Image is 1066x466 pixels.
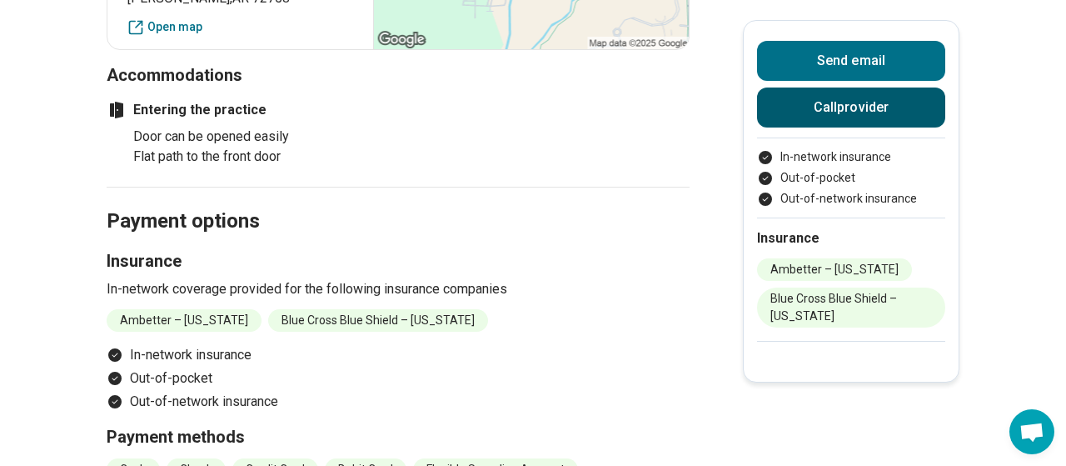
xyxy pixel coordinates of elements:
h4: Entering the practice [107,100,340,120]
h3: Insurance [107,249,690,273]
li: Flat path to the front door [133,147,340,167]
button: Callprovider [757,88,945,128]
ul: Payment options [757,148,945,208]
li: Out-of-pocket [757,169,945,187]
div: Open chat [1009,409,1054,454]
h2: Payment options [107,168,690,236]
li: Out-of-network insurance [107,392,690,412]
li: Out-of-pocket [107,368,690,388]
li: Ambetter – [US_STATE] [757,258,912,281]
h3: Payment methods [107,425,690,448]
li: In-network insurance [107,345,690,365]
ul: Payment options [107,345,690,412]
button: Send email [757,41,945,81]
li: Out-of-network insurance [757,190,945,208]
h2: Insurance [757,228,945,248]
li: Blue Cross Blue Shield – [US_STATE] [757,288,945,328]
li: Ambetter – [US_STATE] [107,309,262,332]
h3: Accommodations [107,63,690,87]
li: Door can be opened easily [133,127,340,147]
p: In-network coverage provided for the following insurance companies [107,279,690,299]
li: Blue Cross Blue Shield – [US_STATE] [268,309,488,332]
a: Open map [127,18,353,36]
li: In-network insurance [757,148,945,166]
